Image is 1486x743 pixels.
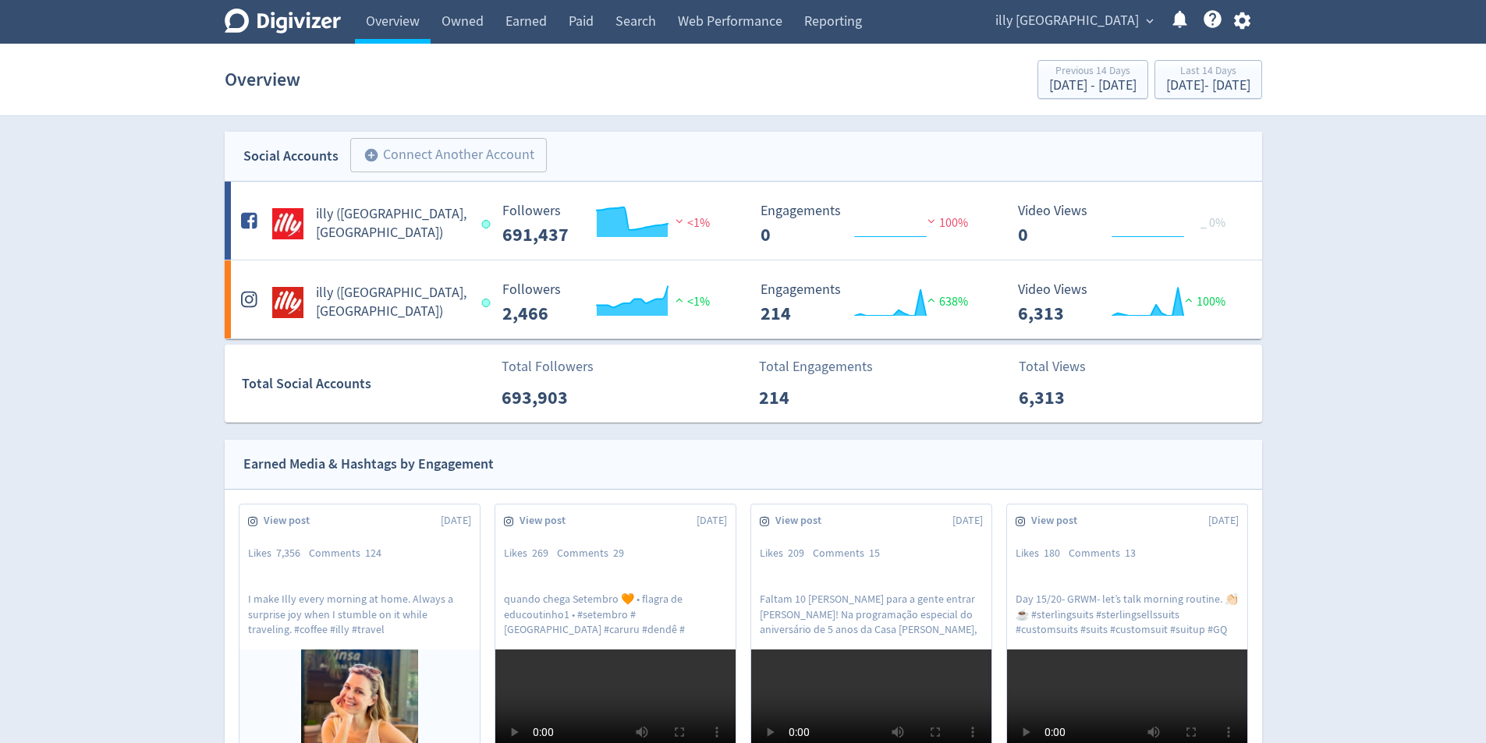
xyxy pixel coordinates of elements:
h1: Overview [225,55,300,104]
div: Earned Media & Hashtags by Engagement [243,453,494,476]
span: 100% [924,215,968,231]
p: 6,313 [1019,384,1108,412]
span: 638% [924,294,968,310]
div: Social Accounts [243,145,339,168]
span: View post [264,513,318,529]
span: Data last synced: 2 Sep 2025, 7:02pm (AEST) [482,299,495,307]
a: Connect Another Account [339,140,547,172]
svg: Engagements 0 [753,203,987,245]
div: Total Social Accounts [242,373,491,395]
button: Last 14 Days[DATE]- [DATE] [1154,60,1262,99]
span: 180 [1044,546,1060,560]
span: 100% [1181,294,1225,310]
img: illy (AU, NZ) undefined [272,287,303,318]
span: add_circle [364,147,379,163]
img: negative-performance.svg [924,215,939,227]
svg: Engagements 214 [753,282,987,324]
svg: Followers 2,466 [495,282,729,324]
span: 7,356 [276,546,300,560]
span: expand_more [1143,14,1157,28]
svg: Followers 691,437 [495,203,729,245]
span: 124 [365,546,381,560]
img: negative-performance.svg [672,215,687,227]
div: Comments [309,546,390,561]
span: View post [1031,513,1086,529]
p: quando chega Setembro 🧡 • flagra de educoutinho1 • #setembro #[GEOGRAPHIC_DATA] #caruru #dendê #[... [504,592,727,635]
span: [DATE] [1208,513,1239,529]
span: Data last synced: 2 Sep 2025, 7:02pm (AEST) [482,220,495,228]
h5: illy ([GEOGRAPHIC_DATA], [GEOGRAPHIC_DATA]) [316,284,468,321]
span: [DATE] [952,513,983,529]
div: Likes [248,546,309,561]
p: Total Followers [502,356,594,377]
span: 29 [613,546,624,560]
p: 693,903 [502,384,591,412]
div: Comments [557,546,633,561]
span: View post [520,513,574,529]
p: 214 [759,384,849,412]
svg: Video Views 0 [1010,203,1244,245]
p: Faltam 10 [PERSON_NAME] para a gente entrar [PERSON_NAME]! Na programação especial do aniversário... [760,592,983,635]
img: positive-performance.svg [1181,294,1197,306]
button: Previous 14 Days[DATE] - [DATE] [1037,60,1148,99]
p: Day 15/20- GRWM- let’s talk morning routine. 👏🏻☕️ #sterlingsuits #sterlingsellssuits #customsuits... [1016,592,1239,635]
svg: Video Views 6,313 [1010,282,1244,324]
span: 13 [1125,546,1136,560]
div: Previous 14 Days [1049,65,1137,79]
img: illy (AU, NZ) undefined [272,208,303,239]
div: Last 14 Days [1166,65,1250,79]
div: Likes [504,546,557,561]
span: View post [775,513,830,529]
a: illy (AU, NZ) undefinedilly ([GEOGRAPHIC_DATA], [GEOGRAPHIC_DATA]) Followers 691,437 Followers 69... [225,182,1262,260]
div: Likes [760,546,813,561]
a: illy (AU, NZ) undefinedilly ([GEOGRAPHIC_DATA], [GEOGRAPHIC_DATA]) Followers 2,466 Followers 2,46... [225,260,1262,338]
div: [DATE] - [DATE] [1049,79,1137,93]
img: positive-performance.svg [672,294,687,306]
p: I make Illy every morning at home. Always a surprise joy when I stumble on it while traveling. #c... [248,592,471,635]
span: 269 [532,546,548,560]
span: _ 0% [1201,215,1225,231]
span: 15 [869,546,880,560]
span: illy [GEOGRAPHIC_DATA] [995,9,1139,34]
span: <1% [672,215,710,231]
div: Likes [1016,546,1069,561]
span: [DATE] [441,513,471,529]
div: Comments [1069,546,1144,561]
img: positive-performance.svg [924,294,939,306]
p: Total Views [1019,356,1108,377]
h5: illy ([GEOGRAPHIC_DATA], [GEOGRAPHIC_DATA]) [316,205,468,242]
button: illy [GEOGRAPHIC_DATA] [990,9,1158,34]
div: Comments [813,546,888,561]
span: [DATE] [697,513,727,529]
span: <1% [672,294,710,310]
button: Connect Another Account [350,138,547,172]
div: [DATE] - [DATE] [1166,79,1250,93]
span: 209 [788,546,804,560]
p: Total Engagements [759,356,873,377]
